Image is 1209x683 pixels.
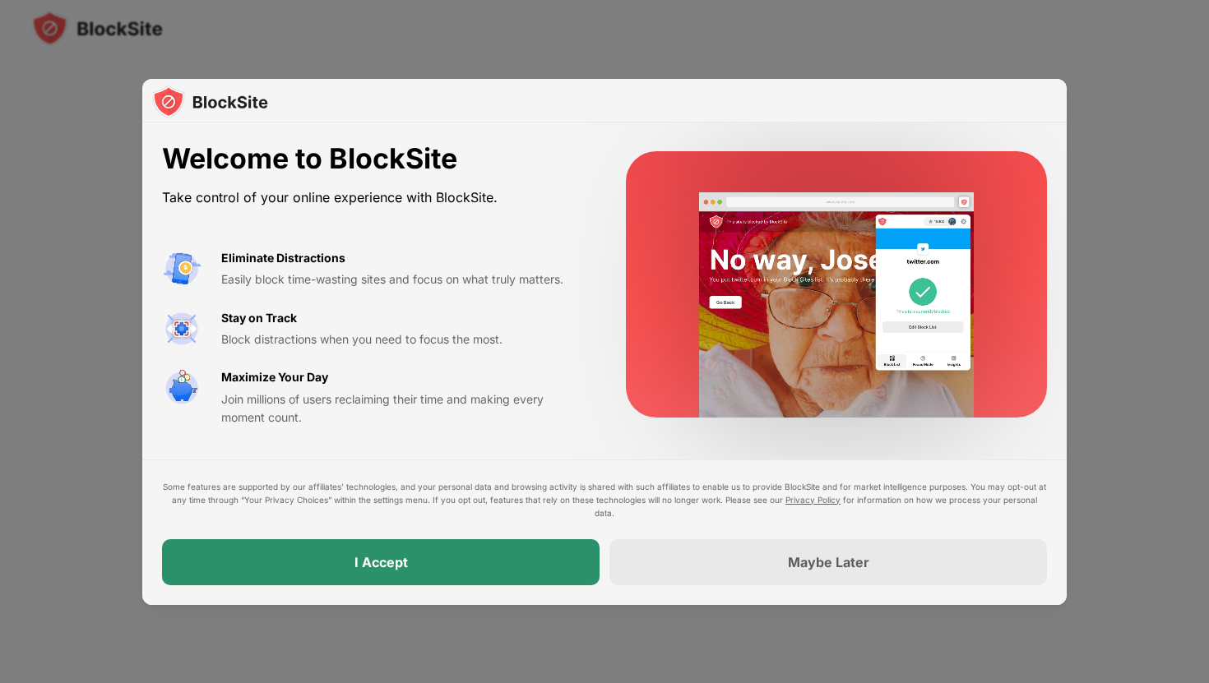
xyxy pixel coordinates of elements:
[221,270,586,288] div: Easily block time-wasting sites and focus on what truly matters.
[162,309,201,348] img: value-focus.svg
[152,85,268,118] img: logo-blocksite.svg
[162,368,201,408] img: value-safe-time.svg
[785,495,841,505] a: Privacy Policy
[221,309,297,327] div: Stay on Track
[162,142,586,176] div: Welcome to BlockSite
[354,554,408,570] div: I Accept
[162,249,201,288] img: value-avoid-distractions.svg
[788,554,869,570] div: Maybe Later
[162,480,1047,519] div: Some features are supported by our affiliates’ technologies, and your personal data and browsing ...
[221,368,328,386] div: Maximize Your Day
[162,186,586,210] div: Take control of your online experience with BlockSite.
[221,390,586,427] div: Join millions of users reclaiming their time and making every moment count.
[221,249,345,267] div: Eliminate Distractions
[221,330,586,348] div: Block distractions when you need to focus the most.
